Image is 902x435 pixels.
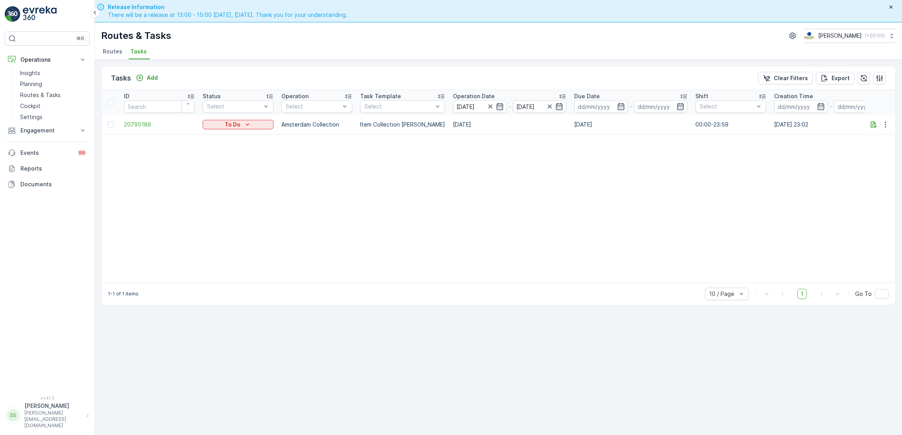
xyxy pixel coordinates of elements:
p: Creation Time [774,92,813,100]
button: Engagement [5,123,90,138]
a: Insights [17,68,90,79]
td: Amsterdam Collection [277,115,356,134]
input: dd/mm/yyyy [834,100,888,113]
a: Settings [17,112,90,123]
td: [DATE] [449,115,570,134]
div: SS [7,409,19,422]
input: dd/mm/yyyy [513,100,567,113]
button: Clear Filters [758,72,813,84]
p: To Do [225,121,240,128]
p: Tasks [111,73,131,84]
span: Release Information [108,3,347,11]
a: Planning [17,79,90,90]
input: dd/mm/yyyy [453,100,507,113]
p: Cockpit [20,102,41,110]
img: logo [5,6,20,22]
p: Routes & Tasks [20,91,61,99]
p: Operation [281,92,309,100]
input: Search [124,100,195,113]
p: 99 [79,150,85,156]
p: [PERSON_NAME][EMAIL_ADDRESS][DOMAIN_NAME] [24,410,83,429]
td: 00:00-23:59 [691,115,770,134]
a: Cockpit [17,101,90,112]
span: 1 [797,289,807,299]
button: SS[PERSON_NAME][PERSON_NAME][EMAIL_ADDRESS][DOMAIN_NAME] [5,402,90,429]
button: To Do [203,120,274,129]
p: Clear Filters [774,74,808,82]
p: [PERSON_NAME] [24,402,83,410]
p: Select [700,103,754,110]
p: Settings [20,113,43,121]
p: Reports [20,165,87,173]
p: Events [20,149,72,157]
img: basis-logo_rgb2x.png [804,31,815,40]
td: [DATE] [570,115,691,134]
button: Operations [5,52,90,68]
span: Tasks [130,48,147,55]
a: Events99 [5,145,90,161]
p: Task Template [360,92,401,100]
p: Due Date [574,92,600,100]
p: Select [207,103,261,110]
button: [PERSON_NAME](+02:00) [804,29,896,43]
span: Routes [103,48,122,55]
td: [DATE] 23:02 [770,115,891,134]
a: Documents [5,176,90,192]
p: Shift [695,92,708,100]
p: Operation Date [453,92,495,100]
button: Add [133,73,161,83]
p: Planning [20,80,42,88]
button: Export [816,72,854,84]
p: ⌘B [76,35,84,42]
p: Select [364,103,433,110]
input: dd/mm/yyyy [774,100,828,113]
p: Export [832,74,850,82]
img: logo_light-DOdMpM7g.png [23,6,57,22]
p: Select [286,103,340,110]
p: ( +02:00 ) [865,33,885,39]
input: dd/mm/yyyy [574,100,628,113]
p: Engagement [20,127,74,134]
p: Operations [20,56,74,64]
span: Go To [855,290,872,298]
p: 1-1 of 1 items [108,291,139,297]
p: [PERSON_NAME] [818,32,862,40]
p: Insights [20,69,40,77]
p: ID [124,92,129,100]
input: dd/mm/yyyy [634,100,688,113]
span: v 1.47.3 [5,396,90,400]
a: Routes & Tasks [17,90,90,101]
p: - [630,102,632,111]
p: - [830,102,832,111]
p: Routes & Tasks [101,29,171,42]
p: Status [203,92,221,100]
p: Add [147,74,158,82]
p: Documents [20,180,87,188]
p: - [508,102,511,111]
a: Reports [5,161,90,176]
span: There will be a release at 13:00 - 15:00 [DATE], [DATE]. Thank you for your understanding. [108,11,347,19]
div: Toggle Row Selected [108,121,114,128]
td: Item Collection [PERSON_NAME] [356,115,449,134]
a: 20795186 [124,121,195,128]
